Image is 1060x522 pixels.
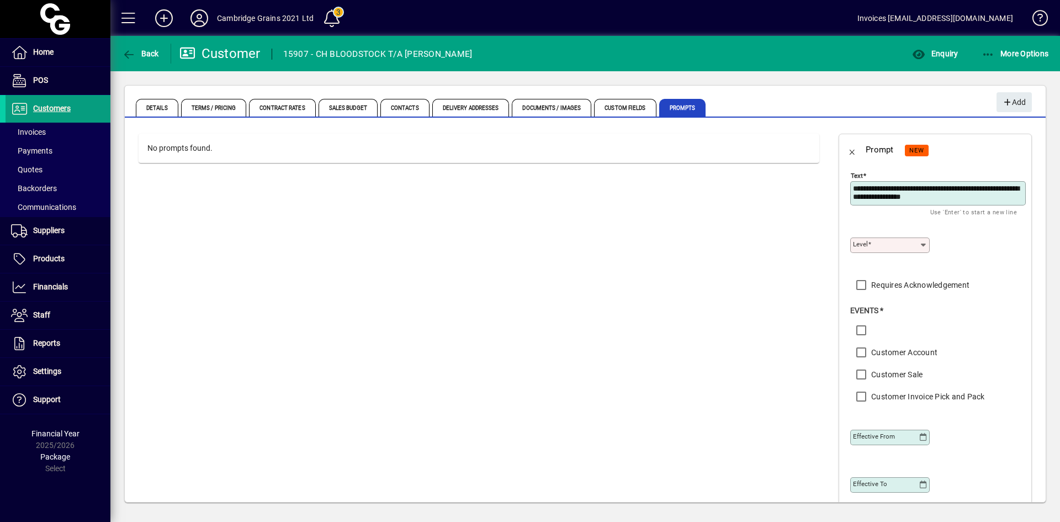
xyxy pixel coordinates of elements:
span: NEW [909,147,924,154]
a: Invoices [6,123,110,141]
mat-hint: Use 'Enter' to start a new line [930,205,1017,218]
button: More Options [979,44,1052,64]
span: Documents / Images [512,99,591,117]
span: Contract Rates [249,99,315,117]
mat-label: Level [853,240,868,248]
a: Settings [6,358,110,386]
button: Add [997,92,1032,112]
button: Profile [182,8,217,28]
span: Payments [11,146,52,155]
a: Knowledge Base [1024,2,1046,38]
label: Requires Acknowledgement [869,280,969,291]
span: Enquiry [912,49,958,58]
app-page-header-button: Back [110,44,171,64]
a: Suppliers [6,217,110,245]
div: No prompts found. [139,134,819,163]
span: Back [122,49,159,58]
span: Delivery Addresses [432,99,510,117]
div: Customer [179,45,261,62]
span: Terms / Pricing [181,99,247,117]
button: Back [839,136,866,163]
a: Payments [6,141,110,160]
a: POS [6,67,110,94]
span: Staff [33,310,50,319]
span: Sales Budget [319,99,378,117]
span: Events * [850,306,883,315]
span: Support [33,395,61,404]
button: Back [119,44,162,64]
span: More Options [982,49,1049,58]
a: Reports [6,330,110,357]
div: Invoices [EMAIL_ADDRESS][DOMAIN_NAME] [857,9,1013,27]
mat-label: Effective To [853,480,887,488]
a: Support [6,386,110,414]
span: Customers [33,104,71,113]
span: Financial Year [31,429,79,438]
div: 15907 - CH BLOODSTOCK T/A [PERSON_NAME] [283,45,473,63]
a: Home [6,39,110,66]
span: Package [40,452,70,461]
label: Customer Invoice Pick and Pack [869,391,985,402]
span: Add [1002,93,1026,112]
label: Customer Sale [869,369,923,380]
span: Communications [11,203,76,212]
span: Custom Fields [594,99,656,117]
span: Financials [33,282,68,291]
div: Cambridge Grains 2021 Ltd [217,9,314,27]
span: Home [33,48,54,56]
mat-label: Text [851,172,863,180]
span: Details [136,99,178,117]
span: Prompts [659,99,706,117]
span: Products [33,254,65,263]
span: Suppliers [33,226,65,235]
a: Products [6,245,110,273]
span: POS [33,76,48,85]
label: Customer Account [869,347,937,358]
a: Staff [6,302,110,329]
a: Quotes [6,160,110,179]
button: Enquiry [909,44,961,64]
span: Quotes [11,165,43,174]
span: Settings [33,367,61,376]
button: Add [146,8,182,28]
a: Financials [6,273,110,301]
a: Communications [6,198,110,217]
a: Backorders [6,179,110,198]
span: Backorders [11,184,57,193]
div: Prompt [866,141,894,159]
span: Reports [33,339,60,347]
span: Invoices [11,128,46,136]
mat-label: Effective From [853,433,895,440]
span: Contacts [380,99,430,117]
